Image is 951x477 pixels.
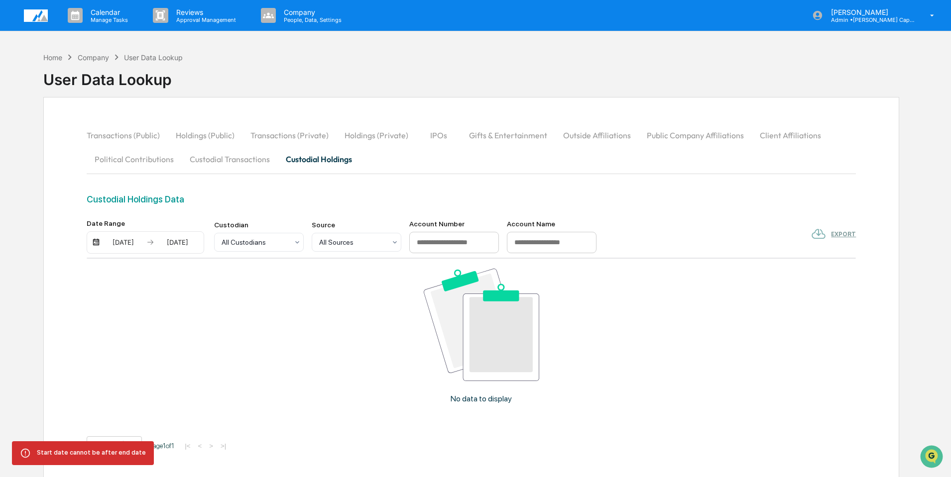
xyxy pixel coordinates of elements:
[92,238,100,246] img: calendar
[555,123,639,147] button: Outside Affiliations
[337,123,416,147] button: Holdings (Private)
[168,8,241,16] p: Reviews
[752,123,829,147] button: Client Affiliations
[87,123,856,171] div: secondary tabs example
[823,8,916,16] p: [PERSON_NAME]
[70,168,120,176] a: Powered byPylon
[87,219,204,227] div: Date Range
[87,123,168,147] button: Transactions (Public)
[83,16,133,23] p: Manage Tasks
[83,8,133,16] p: Calendar
[182,147,278,171] button: Custodial Transactions
[451,394,512,403] p: No data to display
[99,169,120,176] span: Pylon
[276,16,347,23] p: People, Data, Settings
[26,45,164,56] input: Clear
[34,86,126,94] div: We're available if you need us!
[43,63,183,89] div: User Data Lookup
[156,238,199,246] div: [DATE]
[206,442,216,450] button: >
[278,147,360,171] button: Custodial Holdings
[242,123,337,147] button: Transactions (Private)
[20,125,64,135] span: Preclearance
[68,121,127,139] a: 🗄️Attestations
[10,126,18,134] div: 🖐️
[919,444,946,471] iframe: Open customer support
[37,444,146,462] div: Start date cannot be after end date
[34,76,163,86] div: Start new chat
[409,220,499,228] div: Account Number
[87,194,856,204] div: Custodial Holdings Data
[102,238,144,246] div: [DATE]
[639,123,752,147] button: Public Company Affiliations
[10,76,28,94] img: 1746055101610-c473b297-6a78-478c-a979-82029cc54cd1
[424,269,539,381] img: No data
[78,53,109,62] div: Company
[823,16,916,23] p: Admin • [PERSON_NAME] Capital Management
[312,221,401,229] div: Source
[169,79,181,91] button: Start new chat
[10,21,181,37] p: How can we help?
[146,238,154,246] img: arrow right
[276,8,347,16] p: Company
[149,442,174,450] span: Page 1 of 1
[43,53,62,62] div: Home
[168,16,241,23] p: Approval Management
[507,220,596,228] div: Account Name
[87,147,182,171] button: Political Contributions
[416,123,461,147] button: IPOs
[10,145,18,153] div: 🔎
[182,442,193,450] button: |<
[82,125,123,135] span: Attestations
[218,442,229,450] button: >|
[6,121,68,139] a: 🖐️Preclearance
[20,144,63,154] span: Data Lookup
[214,221,304,229] div: Custodian
[6,140,67,158] a: 🔎Data Lookup
[72,126,80,134] div: 🗄️
[168,123,242,147] button: Holdings (Public)
[461,123,555,147] button: Gifts & Entertainment
[195,442,205,450] button: <
[24,9,48,22] img: logo
[124,53,183,62] div: User Data Lookup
